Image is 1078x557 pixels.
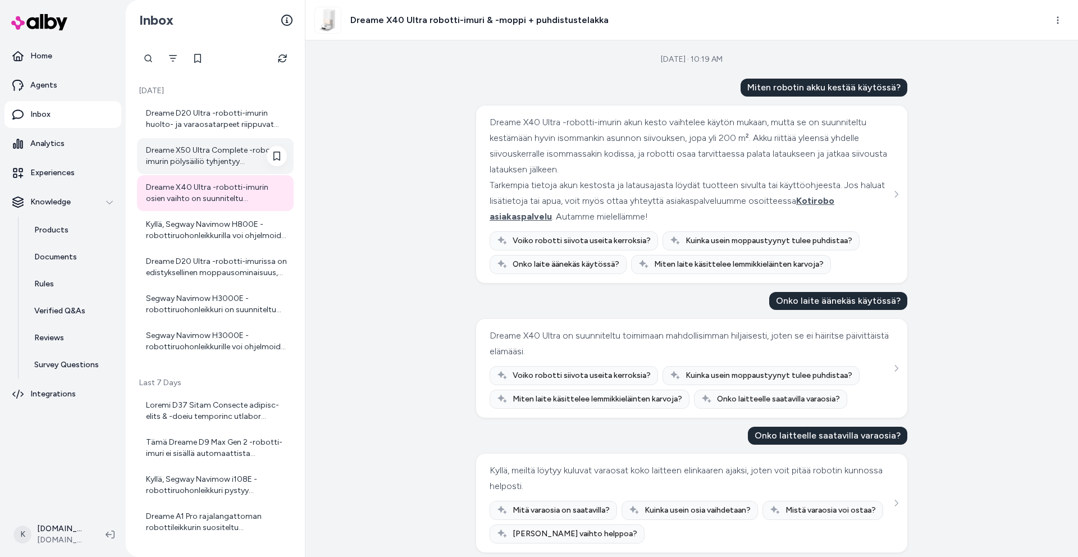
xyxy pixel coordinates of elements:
[146,219,287,241] div: Kyllä, Segway Navimow H800E -robottiruohonleikkurilla voi ohjelmoida useita erillisiä leikkuualue...
[162,47,184,70] button: Filter
[4,43,121,70] a: Home
[23,271,121,298] a: Rules
[137,323,294,359] a: Segway Navimow H3000E -robottiruohonleikkurille voi ohjelmoida useita erillisiä leikkuualueita. J...
[146,256,287,278] div: Dreame D20 Ultra -robotti-imurissa on edistyksellinen moppausominaisuus, joka toimii automaattise...
[30,109,51,120] p: Inbox
[37,535,88,546] span: [DOMAIN_NAME]
[513,235,651,246] span: Voiko robotti siivota useita kerroksia?
[23,298,121,325] a: Verified Q&As
[4,130,121,157] a: Analytics
[146,145,287,167] div: Dreame X50 Ultra Complete -robotti-imurin pölysäiliö tyhjentyy automaattisesti puhdistustelakkaan...
[889,188,903,201] button: See more
[513,259,619,270] span: Onko laite äänekäs käytössä?
[146,182,287,204] div: Dreame X40 Ultra -robotti-imurin osien vaihto on suunniteltu käyttäjäystävälliseksi, ja kuluvien ...
[34,225,68,236] p: Products
[146,400,287,422] div: Loremi D37 Sitam Consecte adipisc-elits & -doeiu temporinc utlabor etdoloremag aliquae adminim: -...
[769,292,907,310] div: Onko laite äänekäs käytössä?
[34,305,85,317] p: Verified Q&As
[271,47,294,70] button: Refresh
[23,244,121,271] a: Documents
[513,394,682,405] span: Miten laite käsittelee lemmikkieläinten karvoja?
[654,259,824,270] span: Miten laite käsittelee lemmikkieläinten karvoja?
[686,235,852,246] span: Kuinka usein moppaustyynyt tulee puhdistaa?
[30,138,65,149] p: Analytics
[686,370,852,381] span: Kuinka usein moppaustyynyt tulee puhdistaa?
[315,7,341,33] img: Dreame-x40-ultra-1.jpg
[889,496,903,510] button: See more
[717,394,840,405] span: Onko laitteelle saatavilla varaosia?
[34,359,99,371] p: Survey Questions
[137,467,294,503] a: Kyllä, Segway Navimow i108E -robottiruohonleikkuri pystyy leikkaamaan useita erillisiä leikkuualu...
[137,138,294,174] a: Dreame X50 Ultra Complete -robotti-imurin pölysäiliö tyhjentyy automaattisesti puhdistustelakkaan...
[4,159,121,186] a: Experiences
[490,328,891,359] div: Dreame X40 Ultra on suunniteltu toimimaan mahdollisimman hiljaisesti, joten se ei häiritse päivit...
[23,325,121,351] a: Reviews
[137,85,294,97] p: [DATE]
[645,505,751,516] span: Kuinka usein osia vaihdetaan?
[37,523,88,535] p: [DOMAIN_NAME] Shopify
[34,332,64,344] p: Reviews
[513,370,651,381] span: Voiko robotti siivota useita kerroksia?
[490,463,891,494] div: Kyllä, meiltä löytyy kuluvat varaosat koko laitteen elinkaaren ajaksi, joten voit pitää robotin k...
[30,167,75,179] p: Experiences
[30,51,52,62] p: Home
[30,389,76,400] p: Integrations
[146,330,287,353] div: Segway Navimow H3000E -robottiruohonleikkurille voi ohjelmoida useita erillisiä leikkuualueita. J...
[513,505,610,516] span: Mitä varaosia on saatavilla?
[741,79,907,97] div: Miten robotin akku kestää käytössä?
[137,249,294,285] a: Dreame D20 Ultra -robotti-imurissa on edistyksellinen moppausominaisuus, joka toimii automaattise...
[661,54,723,65] div: [DATE] · 10:19 AM
[146,511,287,533] div: Dreame A1 Pro rajalangattoman robottileikkurin suositeltu enimmäisleikkuuala on noin 2000 neliöme...
[4,72,121,99] a: Agents
[490,115,891,177] div: Dreame X40 Ultra -robotti-imurin akun kesto vaihtelee käytön mukaan, mutta se on suunniteltu kest...
[4,381,121,408] a: Integrations
[137,377,294,389] p: Last 7 Days
[4,189,121,216] button: Knowledge
[30,80,57,91] p: Agents
[137,212,294,248] a: Kyllä, Segway Navimow H800E -robottiruohonleikkurilla voi ohjelmoida useita erillisiä leikkuualue...
[137,101,294,137] a: Dreame D20 Ultra -robotti-imurin huolto- ja varaosatarpeet riippuvat käytöstä ja ympäristöstä, mu...
[785,505,876,516] span: Mistä varaosia voi ostaa?
[146,437,287,459] div: Tämä Dreame D9 Max Gen 2 -robotti-imuri ei sisällä automaattista tyhjennystoimintoa, eli se ei ty...
[146,474,287,496] div: Kyllä, Segway Navimow i108E -robottiruohonleikkuri pystyy leikkaamaan useita erillisiä leikkuualu...
[23,217,121,244] a: Products
[4,101,121,128] a: Inbox
[30,197,71,208] p: Knowledge
[139,12,173,29] h2: Inbox
[889,362,903,375] button: See more
[23,351,121,378] a: Survey Questions
[34,252,77,263] p: Documents
[748,427,907,445] div: Onko laitteelle saatavilla varaosia?
[146,293,287,316] div: Segway Navimow H3000E -robottiruohonleikkuri on suunniteltu turvalliseksi käyttää myös lapsien ja...
[137,175,294,211] a: Dreame X40 Ultra -robotti-imurin osien vaihto on suunniteltu käyttäjäystävälliseksi, ja kuluvien ...
[137,286,294,322] a: Segway Navimow H3000E -robottiruohonleikkuri on suunniteltu turvalliseksi käyttää myös lapsien ja...
[13,526,31,544] span: K
[11,14,67,30] img: alby Logo
[7,517,97,553] button: K[DOMAIN_NAME] Shopify[DOMAIN_NAME]
[34,278,54,290] p: Rules
[137,430,294,466] a: Tämä Dreame D9 Max Gen 2 -robotti-imuri ei sisällä automaattista tyhjennystoimintoa, eli se ei ty...
[137,393,294,429] a: Loremi D37 Sitam Consecte adipisc-elits & -doeiu temporinc utlabor etdoloremag aliquae adminim: -...
[490,177,891,225] div: Tarkempia tietoja akun kestosta ja latausajasta löydät tuotteen sivulta tai käyttöohjeesta. Jos h...
[350,13,609,27] h3: Dreame X40 Ultra robotti-imuri & -moppi + puhdistustelakka
[146,108,287,130] div: Dreame D20 Ultra -robotti-imurin huolto- ja varaosatarpeet riippuvat käytöstä ja ympäristöstä, mu...
[513,528,637,540] span: [PERSON_NAME] vaihto helppoa?
[137,504,294,540] a: Dreame A1 Pro rajalangattoman robottileikkurin suositeltu enimmäisleikkuuala on noin 2000 neliöme...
